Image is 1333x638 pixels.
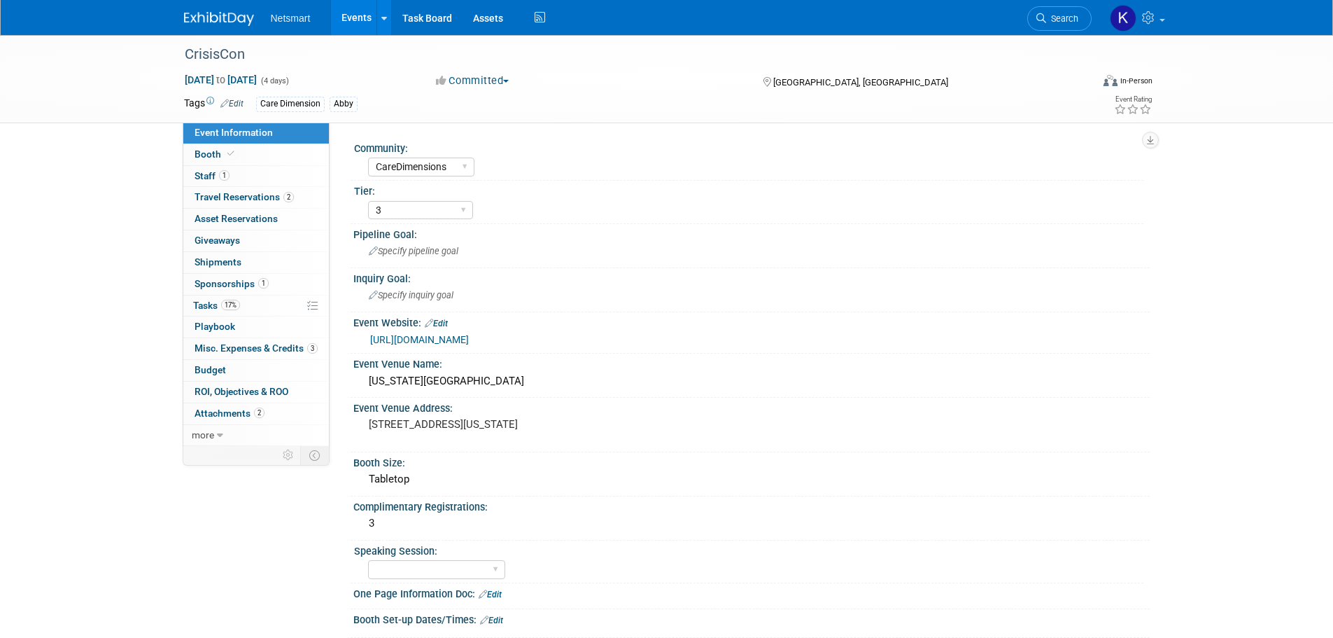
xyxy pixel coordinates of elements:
div: CrisisCon [180,42,1071,67]
span: 17% [221,300,240,310]
span: Playbook [195,321,235,332]
span: Staff [195,170,230,181]
div: One Page Information Doc: [353,583,1150,602]
span: Search [1046,13,1078,24]
span: Specify inquiry goal [369,290,453,300]
pre: [STREET_ADDRESS][US_STATE] [369,418,670,431]
a: Misc. Expenses & Credits3 [183,338,329,359]
span: [GEOGRAPHIC_DATA], [GEOGRAPHIC_DATA] [773,77,948,88]
div: Care Dimension [256,97,325,111]
span: Misc. Expenses & Credits [195,342,318,354]
a: [URL][DOMAIN_NAME] [370,334,469,345]
span: Shipments [195,256,241,268]
span: Travel Reservations [195,191,294,202]
a: Edit [480,616,503,625]
a: Staff1 [183,166,329,187]
a: Budget [183,360,329,381]
span: 1 [219,170,230,181]
span: Tasks [193,300,240,311]
div: Tier: [354,181,1143,198]
a: Tasks17% [183,296,329,317]
img: Format-Inperson.png [1103,75,1117,86]
a: Edit [220,99,244,109]
div: [US_STATE][GEOGRAPHIC_DATA] [364,370,1139,392]
span: 2 [283,192,294,202]
div: Abby [330,97,358,111]
a: Shipments [183,252,329,273]
td: Toggle Event Tabs [300,446,329,464]
span: Specify pipeline goal [369,246,458,256]
span: to [214,74,227,85]
span: 2 [254,408,265,418]
div: Event Format [1009,73,1153,94]
a: Sponsorships1 [183,274,329,295]
div: Event Website: [353,312,1150,331]
span: Netsmart [271,13,311,24]
div: Booth Size: [353,452,1150,470]
div: Complimentary Registrations: [353,497,1150,514]
span: ROI, Objectives & ROO [195,386,288,397]
span: Event Information [195,127,273,138]
div: Tabletop [364,469,1139,490]
a: Attachments2 [183,403,329,424]
div: Event Venue Name: [353,354,1150,371]
div: Event Rating [1114,96,1152,103]
div: In-Person [1120,76,1152,86]
div: Inquiry Goal: [353,268,1150,286]
span: Asset Reservations [195,213,278,224]
span: (4 days) [260,76,289,85]
img: ExhibitDay [184,12,254,26]
button: Committed [431,74,514,88]
a: Edit [479,590,502,599]
a: Playbook [183,317,329,338]
a: Search [1027,6,1092,31]
td: Personalize Event Tab Strip [276,446,301,464]
span: Booth [195,148,237,160]
div: Community: [354,138,1143,155]
span: Giveaways [195,235,240,246]
a: more [183,425,329,446]
a: Giveaways [183,230,329,251]
a: Edit [425,319,448,328]
span: Budget [195,364,226,375]
div: Event Venue Address: [353,398,1150,415]
a: ROI, Objectives & ROO [183,382,329,403]
td: Tags [184,96,244,112]
span: 3 [307,343,318,354]
span: 1 [258,278,269,289]
a: Asset Reservations [183,209,329,230]
span: Attachments [195,408,265,419]
div: Pipeline Goal: [353,224,1150,242]
i: Booth reservation complete [227,150,234,158]
span: [DATE] [DATE] [184,74,258,86]
span: Sponsorships [195,278,269,289]
a: Event Information [183,123,329,144]
a: Booth [183,144,329,165]
div: Booth Set-up Dates/Times: [353,609,1150,627]
a: Travel Reservations2 [183,187,329,208]
div: Speaking Session: [354,541,1143,558]
div: 3 [364,513,1139,534]
img: Kaitlyn Woicke [1110,5,1136,32]
span: more [192,429,214,441]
